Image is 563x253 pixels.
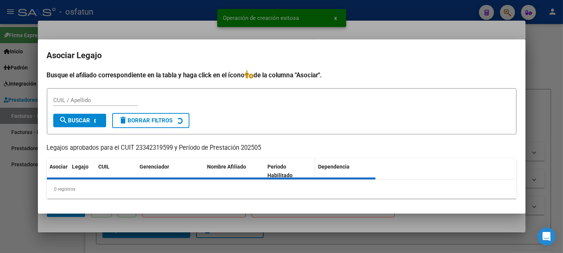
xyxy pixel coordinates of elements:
button: Borrar Filtros [112,113,189,128]
span: Periodo Habilitado [267,164,293,178]
span: Buscar [59,117,90,124]
span: Gerenciador [140,164,170,170]
mat-icon: delete [119,116,128,125]
span: Legajo [72,164,89,170]
datatable-header-cell: Gerenciador [137,159,204,184]
h2: Asociar Legajo [47,48,516,63]
div: 0 registros [47,180,516,199]
span: CUIL [99,164,110,170]
span: Borrar Filtros [119,117,173,124]
datatable-header-cell: Nombre Afiliado [204,159,265,184]
span: Nombre Afiliado [207,164,246,170]
datatable-header-cell: CUIL [96,159,137,184]
h4: Busque el afiliado correspondiente en la tabla y haga click en el ícono de la columna "Asociar". [47,70,516,80]
p: Legajos aprobados para el CUIT 23342319599 y Período de Prestación 202505 [47,143,516,153]
datatable-header-cell: Asociar [47,159,69,184]
datatable-header-cell: Dependencia [315,159,375,184]
datatable-header-cell: Periodo Habilitado [264,159,315,184]
span: Asociar [50,164,68,170]
span: Dependencia [318,164,350,170]
button: Buscar [53,114,106,127]
datatable-header-cell: Legajo [69,159,96,184]
div: Open Intercom Messenger [537,227,555,245]
mat-icon: search [59,116,68,125]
